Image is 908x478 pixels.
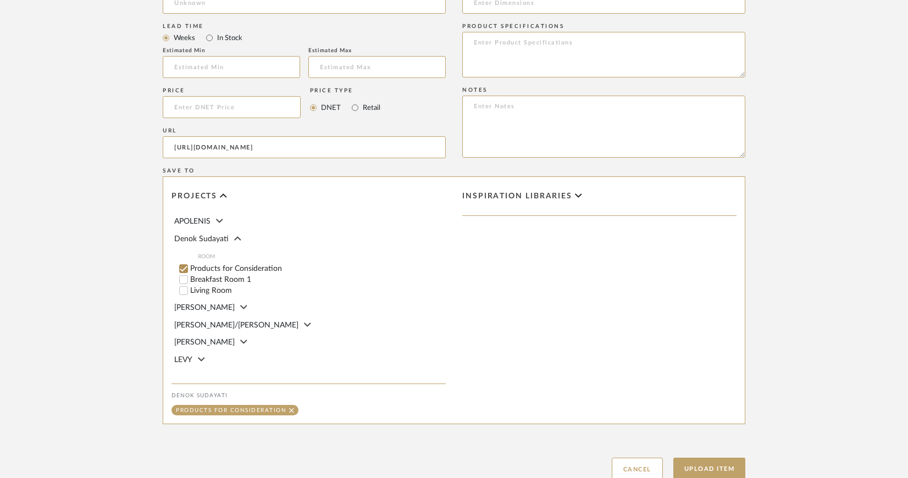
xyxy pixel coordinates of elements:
div: URL [163,127,446,134]
span: Inspiration libraries [462,192,572,201]
span: ROOM [198,252,446,261]
input: Enter DNET Price [163,96,301,118]
div: Price Type [310,87,380,94]
span: [PERSON_NAME] [174,304,235,312]
span: APOLENIS [174,218,211,225]
span: [PERSON_NAME] [174,338,235,346]
div: Lead Time [163,23,446,30]
div: Price [163,87,301,94]
label: In Stock [216,32,242,44]
label: Weeks [173,32,195,44]
div: Denok Sudayati [171,392,446,399]
mat-radio-group: Select price type [310,96,380,118]
span: Denok Sudayati [174,235,229,243]
span: LEVY [174,356,192,364]
input: Estimated Min [163,56,300,78]
div: Estimated Min [163,47,300,54]
input: Estimated Max [308,56,446,78]
label: Living Room [190,287,446,294]
label: Breakfast Room 1 [190,276,446,284]
div: Notes [462,87,745,93]
div: Product Specifications [462,23,745,30]
div: Save To [163,168,745,174]
span: Projects [171,192,217,201]
span: [PERSON_NAME]/[PERSON_NAME] [174,321,298,329]
label: Products for Consideration [190,265,446,273]
label: DNET [320,102,341,114]
input: Enter URL [163,136,446,158]
mat-radio-group: Select item type [163,31,446,45]
div: Products for Consideration [176,408,286,413]
div: Estimated Max [308,47,446,54]
label: Retail [362,102,380,114]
